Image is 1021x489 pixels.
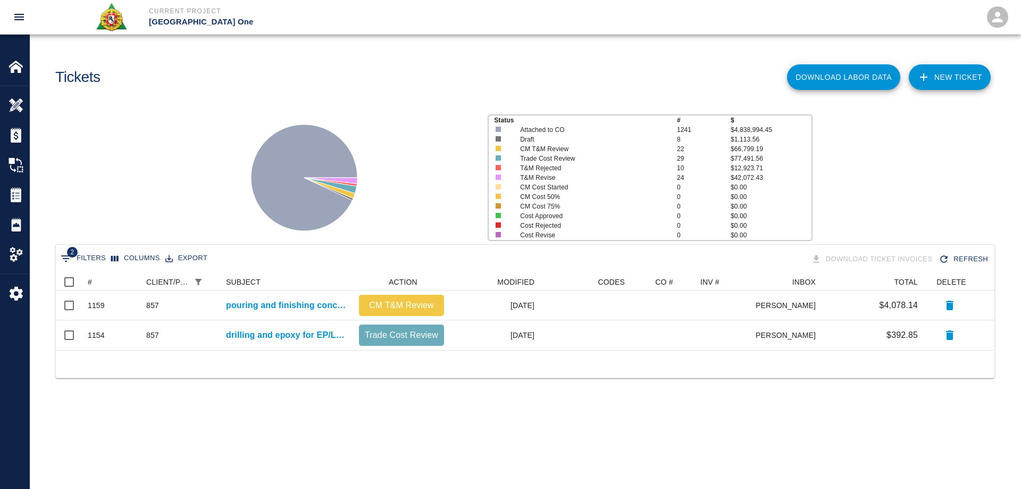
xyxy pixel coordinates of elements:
p: 29 [677,154,731,163]
p: $4,838,994.45 [731,125,811,135]
a: pouring and finishing concrete for HHN1/L2 north mezz formed infill. [226,299,348,312]
div: Refresh the list [936,250,992,269]
button: Select columns [108,250,163,267]
p: CM Cost Started [520,183,661,192]
p: $12,923.71 [731,163,811,173]
p: $0.00 [731,202,811,211]
div: MODIFIED [449,273,540,291]
div: INV # [700,273,719,291]
p: $392.85 [886,329,918,342]
p: [GEOGRAPHIC_DATA] One [149,16,568,28]
button: Download Labor Data [787,64,900,90]
div: INBOX [792,273,816,291]
div: CLIENT/PCO # [141,273,221,291]
p: $ [731,115,811,125]
p: $77,491.56 [731,154,811,163]
div: # [88,273,92,291]
span: 2 [67,247,78,258]
div: 857 [146,300,159,311]
div: # [82,273,141,291]
button: Show filters [58,250,108,267]
p: Cost Revise [520,230,661,240]
p: 0 [677,221,731,230]
p: CM Cost 50% [520,192,661,202]
p: 8 [677,135,731,144]
div: TOTAL [821,273,923,291]
div: Tickets download in groups of 15 [809,250,937,269]
p: 0 [677,192,731,202]
div: CO # [630,273,695,291]
img: Roger & Sons Concrete [95,2,128,32]
div: INV # [695,273,756,291]
button: Show filters [191,275,206,289]
div: 1159 [88,300,105,311]
p: 0 [677,230,731,240]
p: # [677,115,731,125]
button: Export [163,250,210,267]
p: Trade Cost Review [363,329,440,342]
div: [PERSON_NAME] [756,320,821,350]
div: [PERSON_NAME] [756,291,821,320]
div: MODIFIED [497,273,534,291]
p: CM T&M Review [363,299,440,312]
div: [DATE] [449,291,540,320]
p: CM T&M Review [520,144,661,154]
h1: Tickets [55,69,101,86]
div: CLIENT/PCO # [146,273,191,291]
p: $1,113.56 [731,135,811,144]
p: $0.00 [731,192,811,202]
p: Draft [520,135,661,144]
p: 24 [677,173,731,183]
p: T&M Rejected [520,163,661,173]
p: Trade Cost Review [520,154,661,163]
p: Cost Rejected [520,221,661,230]
div: 1154 [88,330,105,341]
p: $66,799.19 [731,144,811,154]
p: 0 [677,202,731,211]
button: Sort [206,275,221,289]
div: CODES [540,273,630,291]
button: open drawer [6,4,32,30]
p: Current Project [149,6,568,16]
p: $0.00 [731,221,811,230]
p: Status [494,115,677,125]
a: NEW TICKET [909,64,991,90]
p: $0.00 [731,230,811,240]
div: SUBJECT [226,273,261,291]
p: $4,078.14 [879,299,918,312]
div: CODES [598,273,625,291]
div: DELETE [923,273,976,291]
p: 10 [677,163,731,173]
p: Attached to CO [520,125,661,135]
p: Cost Approved [520,211,661,221]
iframe: Chat Widget [968,438,1021,489]
p: $42,072.43 [731,173,811,183]
div: [DATE] [449,320,540,350]
button: Refresh [936,250,992,269]
div: DELETE [936,273,966,291]
a: drilling and epoxy for EP/L1- Pad#121 extension. [226,329,348,342]
p: 0 [677,211,731,221]
div: INBOX [756,273,821,291]
p: CM Cost 75% [520,202,661,211]
p: 0 [677,183,731,192]
div: 1 active filter [191,275,206,289]
p: 1241 [677,125,731,135]
div: ACTION [389,273,417,291]
p: $0.00 [731,183,811,192]
div: ACTION [354,273,449,291]
p: $0.00 [731,211,811,221]
p: T&M Revise [520,173,661,183]
div: 857 [146,330,159,341]
div: CO # [655,273,673,291]
div: TOTAL [894,273,918,291]
div: SUBJECT [221,273,354,291]
p: 22 [677,144,731,154]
